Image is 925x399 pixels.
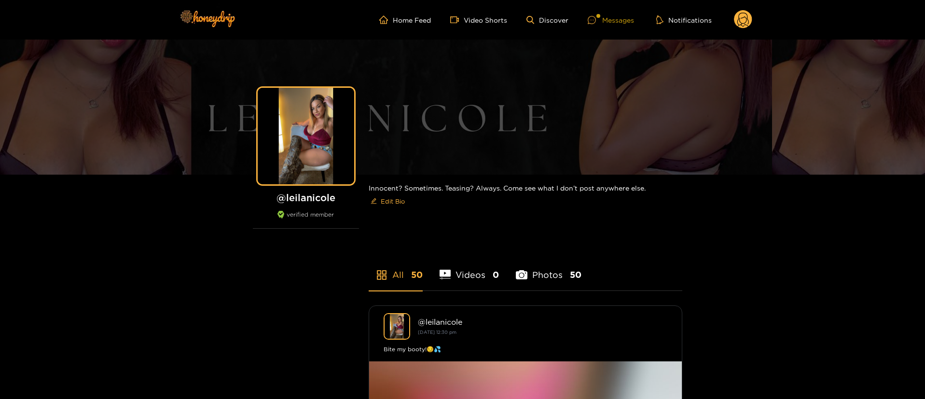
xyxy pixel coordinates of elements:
[440,247,499,290] li: Videos
[384,313,410,340] img: leilanicole
[516,247,581,290] li: Photos
[253,211,359,229] div: verified member
[369,247,423,290] li: All
[450,15,507,24] a: Video Shorts
[450,15,464,24] span: video-camera
[653,15,715,25] button: Notifications
[384,344,667,354] div: Bite my booty!😏💦
[493,269,499,281] span: 0
[418,330,456,335] small: [DATE] 12:30 pm
[570,269,581,281] span: 50
[376,269,387,281] span: appstore
[369,175,682,217] div: Innocent? Sometimes. Teasing? Always. Come see what I don’t post anywhere else.
[371,198,377,205] span: edit
[381,196,405,206] span: Edit Bio
[411,269,423,281] span: 50
[418,317,667,326] div: @ leilanicole
[379,15,431,24] a: Home Feed
[526,16,568,24] a: Discover
[253,192,359,204] h1: @ leilanicole
[369,193,407,209] button: editEdit Bio
[588,14,634,26] div: Messages
[379,15,393,24] span: home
